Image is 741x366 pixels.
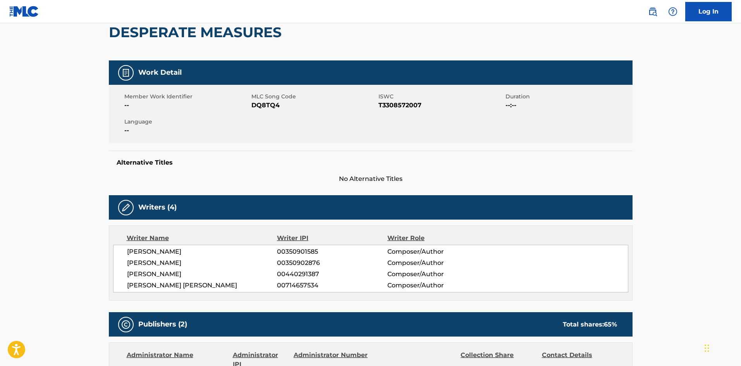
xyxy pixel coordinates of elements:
[127,234,277,243] div: Writer Name
[665,4,681,19] div: Help
[604,321,617,328] span: 65 %
[387,270,488,279] span: Composer/Author
[124,126,249,135] span: --
[121,320,131,329] img: Publishers
[251,101,377,110] span: DQ8TQ4
[124,118,249,126] span: Language
[277,247,387,256] span: 00350901585
[109,174,633,184] span: No Alternative Titles
[277,281,387,290] span: 00714657534
[127,281,277,290] span: [PERSON_NAME] [PERSON_NAME]
[702,329,741,366] iframe: Chat Widget
[277,258,387,268] span: 00350902876
[117,159,625,167] h5: Alternative Titles
[505,101,631,110] span: --:--
[387,234,488,243] div: Writer Role
[127,247,277,256] span: [PERSON_NAME]
[124,93,249,101] span: Member Work Identifier
[138,203,177,212] h5: Writers (4)
[138,320,187,329] h5: Publishers (2)
[127,258,277,268] span: [PERSON_NAME]
[705,337,709,360] div: Drag
[251,93,377,101] span: MLC Song Code
[124,101,249,110] span: --
[645,4,660,19] a: Public Search
[121,68,131,77] img: Work Detail
[138,68,182,77] h5: Work Detail
[685,2,732,21] a: Log In
[109,24,285,41] h2: DESPERATE MEASURES
[121,203,131,212] img: Writers
[648,7,657,16] img: search
[9,6,39,17] img: MLC Logo
[277,270,387,279] span: 00440291387
[378,93,504,101] span: ISWC
[277,234,387,243] div: Writer IPI
[387,281,488,290] span: Composer/Author
[378,101,504,110] span: T3308572007
[387,258,488,268] span: Composer/Author
[563,320,617,329] div: Total shares:
[505,93,631,101] span: Duration
[668,7,677,16] img: help
[127,270,277,279] span: [PERSON_NAME]
[387,247,488,256] span: Composer/Author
